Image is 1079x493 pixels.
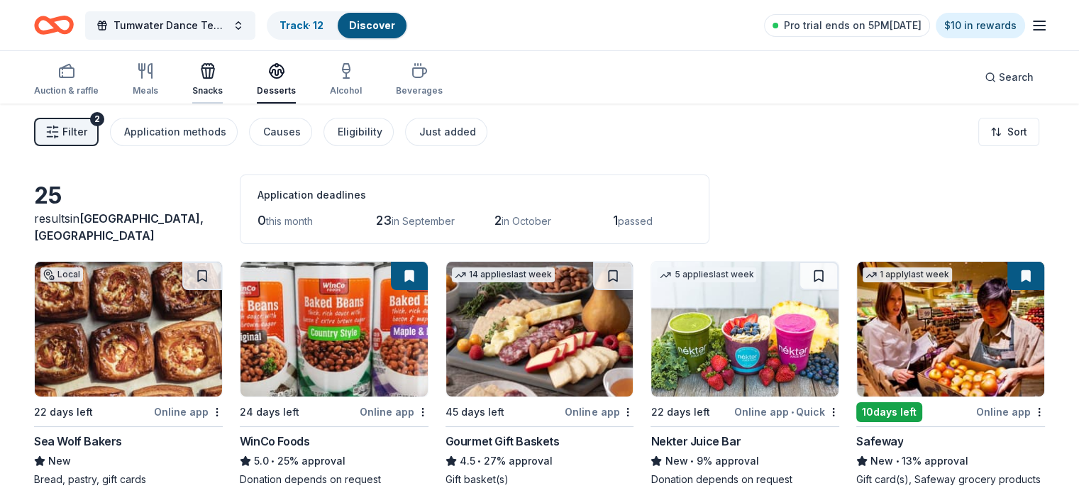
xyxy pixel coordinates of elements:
button: Auction & raffle [34,57,99,104]
button: Just added [405,118,487,146]
span: New [870,453,893,470]
span: New [48,453,71,470]
div: 1 apply last week [863,267,952,282]
div: Beverages [396,85,443,96]
div: Nekter Juice Bar [651,433,741,450]
span: [GEOGRAPHIC_DATA], [GEOGRAPHIC_DATA] [34,211,204,243]
button: Alcohol [330,57,362,104]
div: 2 [90,112,104,126]
span: • [791,406,794,418]
span: in October [502,215,551,227]
a: Discover [349,19,395,31]
div: Auction & raffle [34,85,99,96]
div: 25% approval [240,453,428,470]
a: Pro trial ends on 5PM[DATE] [764,14,930,37]
button: Sort [978,118,1039,146]
span: 23 [376,213,392,228]
div: Snacks [192,85,223,96]
span: this month [266,215,313,227]
span: Tumwater Dance Team's 10th Annual Gala [114,17,227,34]
button: Application methods [110,118,238,146]
div: Online app [154,403,223,421]
div: 22 days left [651,404,709,421]
button: Causes [249,118,312,146]
button: Tumwater Dance Team's 10th Annual Gala [85,11,255,40]
div: Online app [565,403,633,421]
div: results [34,210,223,244]
img: Image for Safeway [857,262,1044,397]
div: 9% approval [651,453,839,470]
a: Image for Sea Wolf BakersLocal22 days leftOnline appSea Wolf BakersNewBread, pastry, gift cards [34,261,223,487]
span: 5.0 [254,453,269,470]
span: 4.5 [460,453,475,470]
div: Eligibility [338,123,382,140]
button: Desserts [257,57,296,104]
div: 45 days left [446,404,504,421]
span: Sort [1007,123,1027,140]
div: Donation depends on request [240,472,428,487]
div: Online app [360,403,428,421]
a: Image for Nekter Juice Bar5 applieslast week22 days leftOnline app•QuickNekter Juice BarNew•9% ap... [651,261,839,487]
div: Gift basket(s) [446,472,634,487]
div: 13% approval [856,453,1045,470]
img: Image for Sea Wolf Bakers [35,262,222,397]
a: Image for Safeway1 applylast week10days leftOnline appSafewayNew•13% approvalGift card(s), Safewa... [856,261,1045,487]
button: Beverages [396,57,443,104]
span: • [271,455,275,467]
div: Just added [419,123,476,140]
span: • [477,455,481,467]
div: Meals [133,85,158,96]
img: Image for Gourmet Gift Baskets [446,262,633,397]
img: Image for WinCo Foods [240,262,428,397]
button: Eligibility [323,118,394,146]
div: WinCo Foods [240,433,310,450]
span: Filter [62,123,87,140]
a: Image for WinCo Foods24 days leftOnline appWinCo Foods5.0•25% approvalDonation depends on request [240,261,428,487]
span: Pro trial ends on 5PM[DATE] [784,17,922,34]
span: in [34,211,204,243]
div: Desserts [257,85,296,96]
span: passed [618,215,653,227]
span: 1 [613,213,618,228]
div: Sea Wolf Bakers [34,433,122,450]
div: Gourmet Gift Baskets [446,433,560,450]
div: Alcohol [330,85,362,96]
div: 25 [34,182,223,210]
button: Track· 12Discover [267,11,408,40]
div: Safeway [856,433,903,450]
div: Gift card(s), Safeway grocery products [856,472,1045,487]
div: Online app [976,403,1045,421]
img: Image for Nekter Juice Bar [651,262,839,397]
div: Online app Quick [734,403,839,421]
span: 0 [258,213,266,228]
a: Image for Gourmet Gift Baskets14 applieslast week45 days leftOnline appGourmet Gift Baskets4.5•27... [446,261,634,487]
div: Donation depends on request [651,472,839,487]
a: Home [34,9,74,42]
a: $10 in rewards [936,13,1025,38]
span: New [665,453,687,470]
span: • [690,455,694,467]
span: • [896,455,900,467]
button: Snacks [192,57,223,104]
div: Local [40,267,83,282]
button: Meals [133,57,158,104]
div: 22 days left [34,404,93,421]
div: Application methods [124,123,226,140]
span: in September [392,215,455,227]
span: 2 [494,213,502,228]
a: Track· 12 [280,19,323,31]
div: Bread, pastry, gift cards [34,472,223,487]
button: Filter2 [34,118,99,146]
div: 27% approval [446,453,634,470]
div: 5 applies last week [657,267,756,282]
div: Application deadlines [258,187,692,204]
div: 10 days left [856,402,922,422]
div: 14 applies last week [452,267,555,282]
div: Causes [263,123,301,140]
span: Search [999,69,1034,86]
div: 24 days left [240,404,299,421]
button: Search [973,63,1045,92]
